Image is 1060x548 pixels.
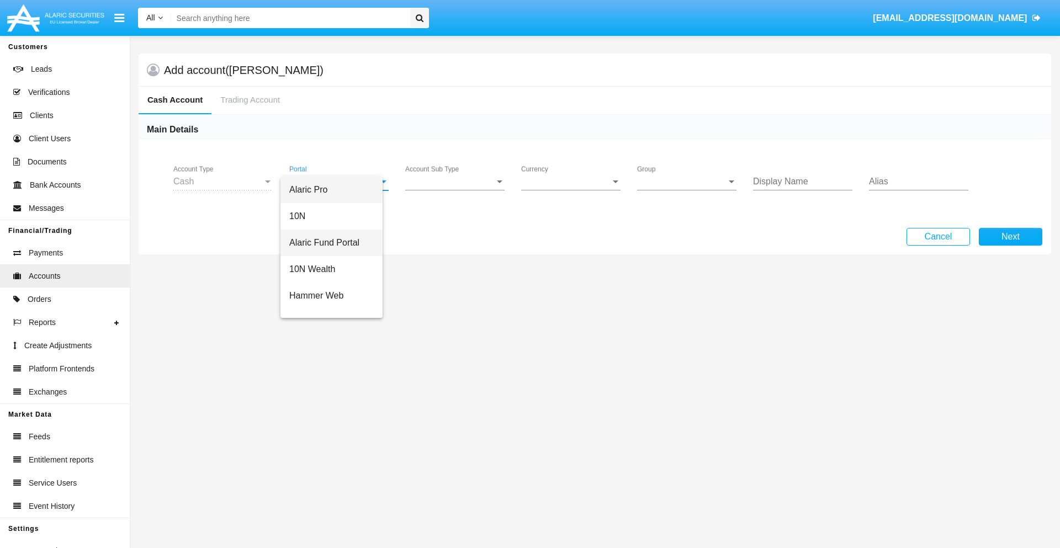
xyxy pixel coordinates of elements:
[289,177,374,203] span: Alaric Pro
[289,283,374,309] span: Hammer Web
[289,309,374,336] span: Alaric MyPortal Trade
[289,256,374,283] span: 10N Wealth
[289,230,374,256] span: Alaric Fund Portal
[289,203,374,230] span: 10N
